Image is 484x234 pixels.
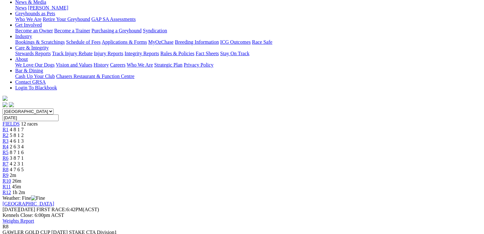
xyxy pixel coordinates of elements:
a: Who We Are [127,62,153,68]
a: R10 [3,178,11,184]
span: 4 7 6 5 [10,167,24,172]
a: R11 [3,184,11,189]
span: Weather: Fine [3,195,45,201]
span: 8 7 1 6 [10,150,24,155]
a: Race Safe [252,39,272,45]
a: Cash Up Your Club [15,74,55,79]
a: R5 [3,150,9,155]
span: 3 8 7 1 [10,155,24,161]
a: R12 [3,190,11,195]
span: [DATE] [3,207,19,212]
div: Care & Integrity [15,51,477,56]
a: Privacy Policy [184,62,213,68]
a: Schedule of Fees [66,39,100,45]
span: 45m [12,184,21,189]
a: R8 [3,167,9,172]
a: Track Injury Rebate [52,51,92,56]
a: R1 [3,127,9,132]
div: About [15,62,477,68]
span: 5 8 1 2 [10,133,24,138]
img: logo-grsa-white.png [3,96,8,101]
a: Purchasing a Greyhound [92,28,142,33]
a: Fact Sheets [196,51,219,56]
a: History [93,62,109,68]
img: facebook.svg [3,102,8,107]
img: twitter.svg [9,102,14,107]
span: 4 2 3 1 [10,161,24,166]
a: Become an Owner [15,28,53,33]
a: Syndication [143,28,167,33]
span: 2m [10,172,16,178]
div: News & Media [15,5,477,11]
a: Get Involved [15,22,42,28]
input: Select date [3,114,59,121]
a: Become a Trainer [54,28,90,33]
span: FIRST RACE: [36,207,66,212]
a: Integrity Reports [124,51,159,56]
a: About [15,56,28,62]
a: Chasers Restaurant & Function Centre [56,74,134,79]
a: Bookings & Scratchings [15,39,65,45]
a: News [15,5,27,10]
div: Industry [15,39,477,45]
a: ICG Outcomes [220,39,251,45]
a: Bar & Dining [15,68,43,73]
img: Fine [31,195,45,201]
a: Careers [110,62,125,68]
a: GAP SA Assessments [92,16,136,22]
a: FIELDS [3,121,20,127]
a: Vision and Values [56,62,92,68]
a: Contact GRSA [15,79,46,85]
a: R3 [3,138,9,144]
span: 4 8 1 7 [10,127,24,132]
a: Industry [15,34,32,39]
span: 4 6 1 3 [10,138,24,144]
div: Kennels Close: 6:00pm ACST [3,212,477,218]
div: Bar & Dining [15,74,477,79]
a: Care & Integrity [15,45,49,50]
a: Who We Are [15,16,41,22]
a: We Love Our Dogs [15,62,54,68]
a: Login To Blackbook [15,85,57,90]
span: 2 6 3 4 [10,144,24,149]
a: [GEOGRAPHIC_DATA] [3,201,54,206]
a: Stewards Reports [15,51,51,56]
a: Injury Reports [94,51,123,56]
a: Applications & Forms [102,39,147,45]
a: R4 [3,144,9,149]
a: Retire Your Greyhound [43,16,90,22]
span: 1h 2m [12,190,25,195]
a: [PERSON_NAME] [28,5,68,10]
span: 12 races [21,121,38,127]
a: Breeding Information [175,39,219,45]
a: Strategic Plan [154,62,182,68]
a: R7 [3,161,9,166]
a: Greyhounds as Pets [15,11,55,16]
a: Stay On Track [220,51,249,56]
span: 26m [12,178,21,184]
a: R6 [3,155,9,161]
a: Weights Report [3,218,34,224]
a: R9 [3,172,9,178]
span: 6:42PM(ACST) [36,207,99,212]
span: R8 [3,224,9,229]
div: Get Involved [15,28,477,34]
a: MyOzChase [148,39,174,45]
div: Greyhounds as Pets [15,16,477,22]
a: Rules & Policies [160,51,194,56]
a: R2 [3,133,9,138]
span: [DATE] [3,207,35,212]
